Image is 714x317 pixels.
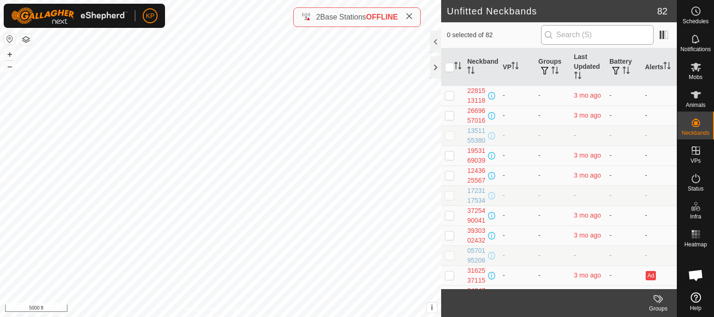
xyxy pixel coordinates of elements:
[657,4,668,18] span: 82
[570,48,606,86] th: Last Updated
[146,11,155,21] span: KP
[574,231,601,239] span: 1 June 2025, 4:58 pm
[663,63,671,71] p-sorticon: Activate to sort
[535,265,570,285] td: -
[641,165,677,185] td: -
[574,152,601,159] span: 1 June 2025, 5:02 pm
[681,46,711,52] span: Notifications
[641,106,677,125] td: -
[503,172,505,179] app-display-virtual-paddock-transition: -
[467,226,486,245] div: 3930302432
[688,186,703,192] span: Status
[511,63,519,71] p-sorticon: Activate to sort
[606,165,641,185] td: -
[499,48,535,86] th: VP
[535,205,570,225] td: -
[535,48,570,86] th: Groups
[4,49,15,60] button: +
[447,30,541,40] span: 0 selected of 82
[467,206,486,225] div: 3725490041
[682,261,710,289] div: Open chat
[606,285,641,305] td: -
[467,246,486,265] div: 0570195206
[503,152,505,159] app-display-virtual-paddock-transition: -
[503,271,505,279] app-display-virtual-paddock-transition: -
[467,106,486,125] div: 2669657016
[11,7,127,24] img: Gallagher Logo
[689,74,702,80] span: Mobs
[366,13,398,21] span: OFFLINE
[682,19,708,24] span: Schedules
[431,304,433,311] span: i
[606,125,641,145] td: -
[467,186,486,205] div: 1723117534
[4,61,15,72] button: –
[535,185,570,205] td: -
[535,165,570,185] td: -
[535,125,570,145] td: -
[641,86,677,106] td: -
[463,48,499,86] th: Neckband
[230,305,257,313] a: Contact Us
[606,205,641,225] td: -
[641,225,677,245] td: -
[541,25,654,45] input: Search (S)
[454,63,462,71] p-sorticon: Activate to sort
[447,6,657,17] h2: Unfitted Neckbands
[606,225,641,245] td: -
[574,271,601,279] span: 4 June 2025, 1:22 am
[503,192,505,199] app-display-virtual-paddock-transition: -
[4,33,15,45] button: Reset Map
[677,289,714,315] a: Help
[606,245,641,265] td: -
[690,214,701,219] span: Infra
[622,68,630,75] p-sorticon: Activate to sort
[646,271,656,280] button: Ad
[641,125,677,145] td: -
[574,192,576,199] span: -
[681,130,709,136] span: Neckbands
[184,305,219,313] a: Privacy Policy
[551,68,559,75] p-sorticon: Activate to sort
[535,145,570,165] td: -
[574,132,576,139] span: -
[467,68,475,75] p-sorticon: Activate to sort
[427,303,437,313] button: i
[574,251,576,259] span: -
[606,145,641,165] td: -
[503,92,505,99] app-display-virtual-paddock-transition: -
[503,251,505,259] app-display-virtual-paddock-transition: -
[640,304,677,313] div: Groups
[467,86,486,106] div: 2281513118
[641,145,677,165] td: -
[467,166,486,185] div: 1243625567
[690,158,701,164] span: VPs
[316,13,320,21] span: 2
[20,34,32,45] button: Map Layers
[686,102,706,108] span: Animals
[606,185,641,205] td: -
[467,266,486,285] div: 3162537115
[535,86,570,106] td: -
[535,245,570,265] td: -
[606,86,641,106] td: -
[641,185,677,205] td: -
[574,172,601,179] span: 1 June 2025, 5:07 pm
[690,305,701,311] span: Help
[467,146,486,165] div: 1953169039
[574,92,601,99] span: 1 June 2025, 5:08 pm
[574,211,601,219] span: 1 June 2025, 5:07 pm
[606,265,641,285] td: -
[684,242,707,247] span: Heatmap
[503,112,505,119] app-display-virtual-paddock-transition: -
[574,73,582,80] p-sorticon: Activate to sort
[535,285,570,305] td: -
[467,126,486,145] div: 1351155380
[467,286,486,305] div: 2484700884
[503,231,505,239] app-display-virtual-paddock-transition: -
[503,132,505,139] app-display-virtual-paddock-transition: -
[606,106,641,125] td: -
[503,211,505,219] app-display-virtual-paddock-transition: -
[606,48,641,86] th: Battery
[641,48,677,86] th: Alerts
